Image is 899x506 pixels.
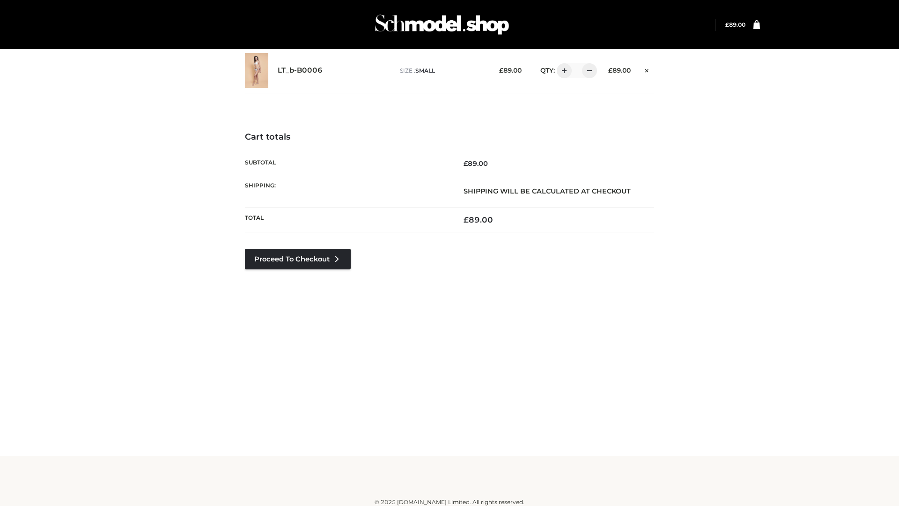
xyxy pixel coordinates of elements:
[400,67,485,75] p: size :
[245,249,351,269] a: Proceed to Checkout
[372,6,512,43] img: Schmodel Admin 964
[464,159,488,168] bdi: 89.00
[464,215,469,224] span: £
[245,152,449,175] th: Subtotal
[415,67,435,74] span: SMALL
[278,66,323,75] a: LT_b-B0006
[245,132,654,142] h4: Cart totals
[245,53,268,88] img: LT_b-B0006 - SMALL
[531,63,594,78] div: QTY:
[464,187,631,195] strong: Shipping will be calculated at checkout
[640,63,654,75] a: Remove this item
[464,159,468,168] span: £
[245,175,449,207] th: Shipping:
[725,21,745,28] bdi: 89.00
[608,67,612,74] span: £
[725,21,729,28] span: £
[725,21,745,28] a: £89.00
[245,208,449,232] th: Total
[464,215,493,224] bdi: 89.00
[499,67,522,74] bdi: 89.00
[499,67,503,74] span: £
[608,67,631,74] bdi: 89.00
